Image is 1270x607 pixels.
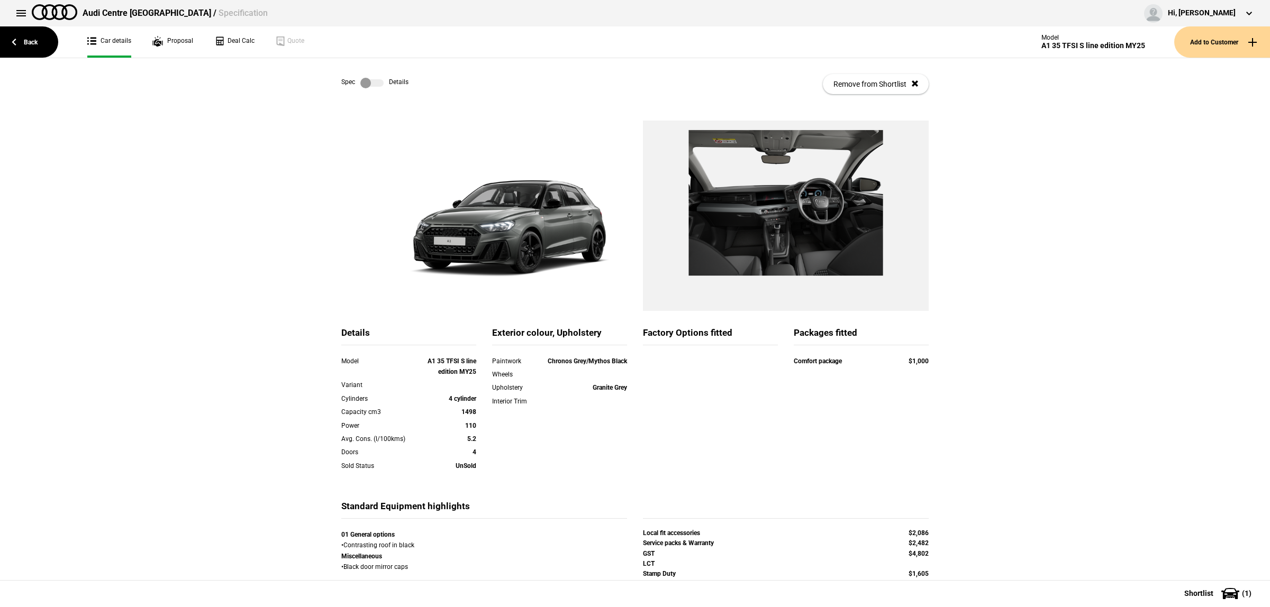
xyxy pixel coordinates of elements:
div: Audi Centre [GEOGRAPHIC_DATA] / [83,7,268,19]
strong: $4,802 [909,550,929,557]
strong: $1,000 [909,357,929,365]
div: Hi, [PERSON_NAME] [1168,8,1236,19]
strong: UnSold [456,462,476,470]
strong: 01 General options [341,531,395,538]
div: Model [1041,34,1145,41]
div: Paintwork [492,356,546,366]
span: Specification [219,8,268,18]
div: Packages fitted [794,327,929,345]
button: Add to Customer [1174,26,1270,58]
div: Upholstery [492,382,546,393]
div: Interior Trim [492,396,546,407]
strong: 1498 [461,408,476,416]
strong: $1,605 [909,570,929,577]
button: Shortlist(1) [1168,580,1270,606]
div: Power [341,420,422,431]
div: Sold Status [341,461,422,471]
button: Remove from Shortlist [823,74,929,94]
a: Proposal [152,26,193,58]
strong: A1 35 TFSI S line edition MY25 [428,357,476,375]
div: Wheels [492,369,546,380]
div: Model [341,356,422,366]
strong: GST [643,550,655,557]
strong: 4 [473,448,476,456]
strong: Service packs & Warranty [643,539,714,547]
div: Exterior colour, Upholstery [492,327,627,345]
img: audi.png [32,4,77,20]
strong: Miscellaneous [341,553,382,560]
div: Spec Details [341,78,409,88]
strong: $2,482 [909,539,929,547]
div: Cylinders [341,393,422,404]
div: Doors [341,447,422,457]
div: Factory Options fitted [643,327,778,345]
span: ( 1 ) [1242,590,1251,597]
div: Variant [341,380,422,390]
div: A1 35 TFSI S line edition MY25 [1041,41,1145,50]
div: • Contrasting roof in black • Black door mirror caps [341,529,627,573]
strong: 5.2 [467,435,476,443]
strong: Chronos Grey/Mythos Black [548,357,627,365]
strong: Comfort package [794,357,842,365]
strong: $2,086 [909,529,929,537]
span: Shortlist [1184,590,1213,597]
strong: Granite Grey [593,384,627,391]
strong: Stamp Duty [643,570,676,577]
div: Avg. Cons. (l/100kms) [341,434,422,444]
strong: LCT [643,560,655,567]
strong: Local fit accessories [643,529,700,537]
div: Standard Equipment highlights [341,500,627,519]
a: Car details [87,26,131,58]
div: Capacity cm3 [341,407,422,417]
a: Deal Calc [214,26,255,58]
strong: 4 cylinder [449,395,476,402]
strong: 110 [465,422,476,429]
div: Details [341,327,476,345]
